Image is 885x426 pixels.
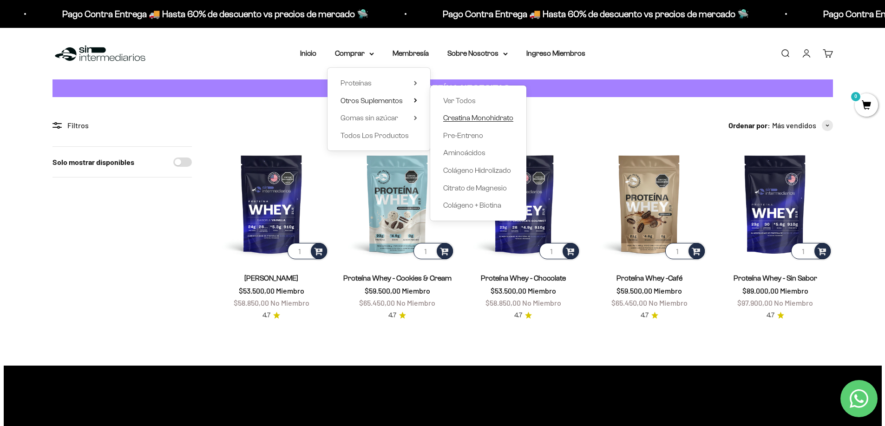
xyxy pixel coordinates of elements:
[341,112,417,124] summary: Gomas sin azúcar
[262,310,280,321] a: 4.74.7 de 5.0 estrellas
[737,298,773,307] span: $97.900,00
[359,298,395,307] span: $65.450,00
[270,298,309,307] span: No Miembro
[443,131,483,139] span: Pre-Entreno
[772,119,833,131] button: Más vendidos
[767,310,774,321] span: 4.7
[443,112,513,124] a: Creatina Monohidrato
[654,286,682,295] span: Miembro
[300,49,316,57] a: Inicio
[343,274,452,282] a: Proteína Whey - Cookies & Cream
[611,298,647,307] span: $65.450,00
[341,79,372,87] span: Proteínas
[850,91,861,102] mark: 0
[239,286,275,295] span: $53.500,00
[234,298,269,307] span: $58.850,00
[443,201,501,209] span: Colágeno + Biotina
[341,130,417,142] a: Todos Los Productos
[772,119,816,131] span: Más vendidos
[443,97,476,105] span: Ver Todos
[443,149,485,157] span: Aminoácidos
[443,130,513,142] a: Pre-Entreno
[522,298,561,307] span: No Miembro
[52,156,134,168] label: Solo mostrar disponibles
[443,184,507,192] span: Citrato de Magnesio
[365,286,400,295] span: $59.500,00
[341,131,409,139] span: Todos Los Productos
[616,274,682,282] a: Proteína Whey -Café
[855,101,878,111] a: 0
[443,7,749,21] p: Pago Contra Entrega 🚚 Hasta 60% de descuento vs precios de mercado 🛸
[52,119,192,131] div: Filtros
[443,114,513,122] span: Creatina Monohidrato
[481,274,566,282] a: Proteína Whey - Chocolate
[491,286,526,295] span: $53.500,00
[728,119,770,131] span: Ordenar por:
[62,7,368,21] p: Pago Contra Entrega 🚚 Hasta 60% de descuento vs precios de mercado 🛸
[244,274,298,282] a: [PERSON_NAME]
[774,298,813,307] span: No Miembro
[526,49,585,57] a: Ingreso Miembros
[335,47,374,59] summary: Comprar
[443,199,513,211] a: Colágeno + Biotina
[767,310,784,321] a: 4.74.7 de 5.0 estrellas
[276,286,304,295] span: Miembro
[447,47,508,59] summary: Sobre Nosotros
[341,95,417,107] summary: Otros Suplementos
[780,286,808,295] span: Miembro
[616,286,652,295] span: $59.500,00
[341,114,398,122] span: Gomas sin azúcar
[443,166,511,174] span: Colágeno Hidrolizado
[514,310,532,321] a: 4.74.7 de 5.0 estrellas
[734,274,817,282] a: Proteína Whey - Sin Sabor
[52,79,833,98] a: CUANTA PROTEÍNA NECESITAS
[443,95,513,107] a: Ver Todos
[742,286,779,295] span: $89.000,00
[388,310,396,321] span: 4.7
[393,49,429,57] a: Membresía
[396,298,435,307] span: No Miembro
[341,97,403,105] span: Otros Suplementos
[262,310,270,321] span: 4.7
[443,147,513,159] a: Aminoácidos
[514,310,522,321] span: 4.7
[485,298,521,307] span: $58.850,00
[641,310,658,321] a: 4.74.7 de 5.0 estrellas
[649,298,688,307] span: No Miembro
[341,77,417,89] summary: Proteínas
[443,164,513,177] a: Colágeno Hidrolizado
[388,310,406,321] a: 4.74.7 de 5.0 estrellas
[402,286,430,295] span: Miembro
[528,286,556,295] span: Miembro
[641,310,649,321] span: 4.7
[443,182,513,194] a: Citrato de Magnesio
